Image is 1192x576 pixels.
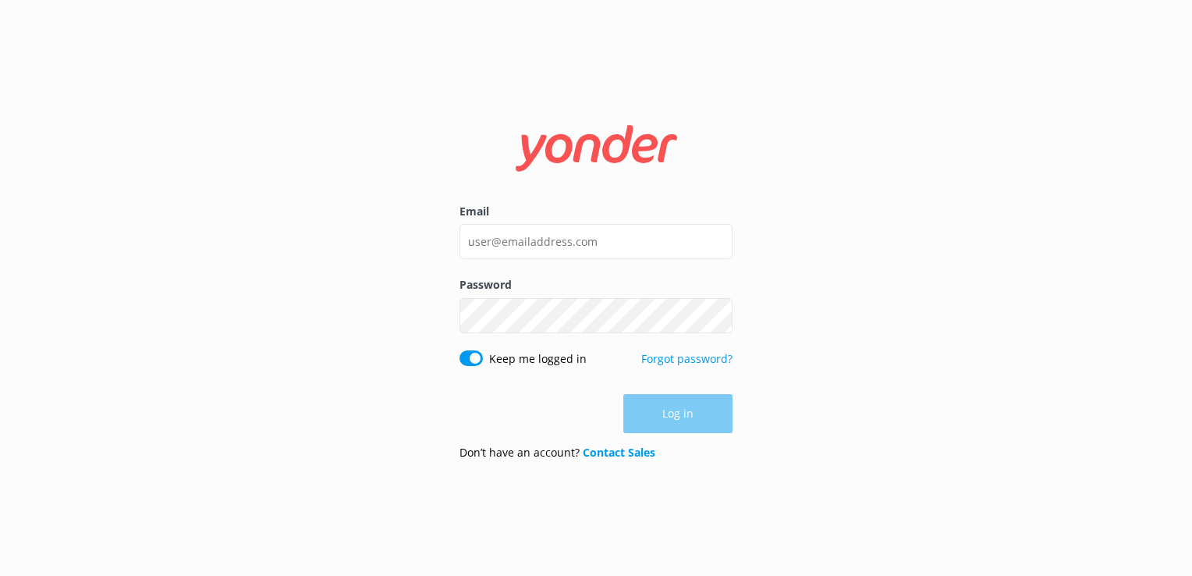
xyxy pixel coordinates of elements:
input: user@emailaddress.com [459,224,733,259]
a: Forgot password? [641,351,733,366]
label: Keep me logged in [489,350,587,368]
label: Password [459,276,733,293]
p: Don’t have an account? [459,444,655,461]
label: Email [459,203,733,220]
a: Contact Sales [583,445,655,460]
button: Show password [701,300,733,331]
